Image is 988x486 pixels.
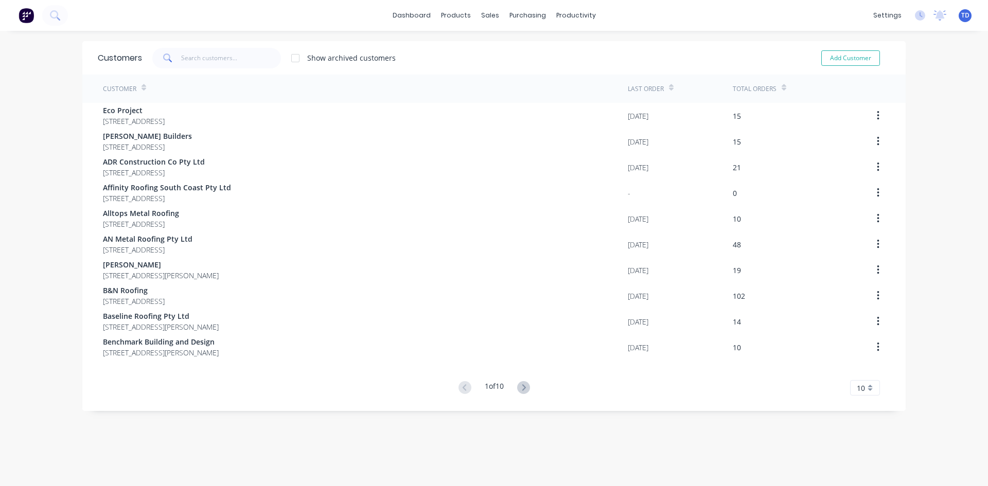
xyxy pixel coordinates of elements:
div: sales [476,8,504,23]
div: products [436,8,476,23]
span: [STREET_ADDRESS][PERSON_NAME] [103,321,219,332]
div: [DATE] [628,291,648,301]
div: [DATE] [628,239,648,250]
span: Eco Project [103,105,165,116]
div: 14 [733,316,741,327]
div: 15 [733,136,741,147]
span: AN Metal Roofing Pty Ltd [103,233,192,244]
button: Add Customer [821,50,880,66]
span: [STREET_ADDRESS] [103,244,192,255]
span: [PERSON_NAME] Builders [103,131,192,141]
div: [DATE] [628,111,648,121]
span: [STREET_ADDRESS][PERSON_NAME] [103,270,219,281]
div: [DATE] [628,342,648,353]
div: purchasing [504,8,551,23]
div: Customers [98,52,142,64]
div: 0 [733,188,737,199]
span: [STREET_ADDRESS] [103,167,205,178]
span: 10 [857,383,865,393]
div: 10 [733,213,741,224]
input: Search customers... [181,48,281,68]
div: Last Order [628,84,664,94]
div: 19 [733,265,741,276]
span: Alltops Metal Roofing [103,208,179,219]
div: 102 [733,291,745,301]
a: dashboard [387,8,436,23]
div: [DATE] [628,213,648,224]
div: [DATE] [628,136,648,147]
div: productivity [551,8,601,23]
div: [DATE] [628,316,648,327]
div: [DATE] [628,265,648,276]
span: [STREET_ADDRESS] [103,219,179,229]
span: ADR Construction Co Pty Ltd [103,156,205,167]
span: [STREET_ADDRESS][PERSON_NAME] [103,347,219,358]
span: [PERSON_NAME] [103,259,219,270]
span: Affinity Roofing South Coast Pty Ltd [103,182,231,193]
div: [DATE] [628,162,648,173]
span: TD [961,11,969,20]
span: [STREET_ADDRESS] [103,116,165,127]
div: 21 [733,162,741,173]
div: 15 [733,111,741,121]
div: Customer [103,84,136,94]
div: settings [868,8,907,23]
span: [STREET_ADDRESS] [103,141,192,152]
span: B&N Roofing [103,285,165,296]
div: 1 of 10 [485,381,504,395]
div: 10 [733,342,741,353]
span: [STREET_ADDRESS] [103,296,165,307]
div: 48 [733,239,741,250]
span: Benchmark Building and Design [103,336,219,347]
span: [STREET_ADDRESS] [103,193,231,204]
div: Total Orders [733,84,777,94]
div: - [628,188,630,199]
div: Show archived customers [307,52,396,63]
span: Baseline Roofing Pty Ltd [103,311,219,321]
img: Factory [19,8,34,23]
